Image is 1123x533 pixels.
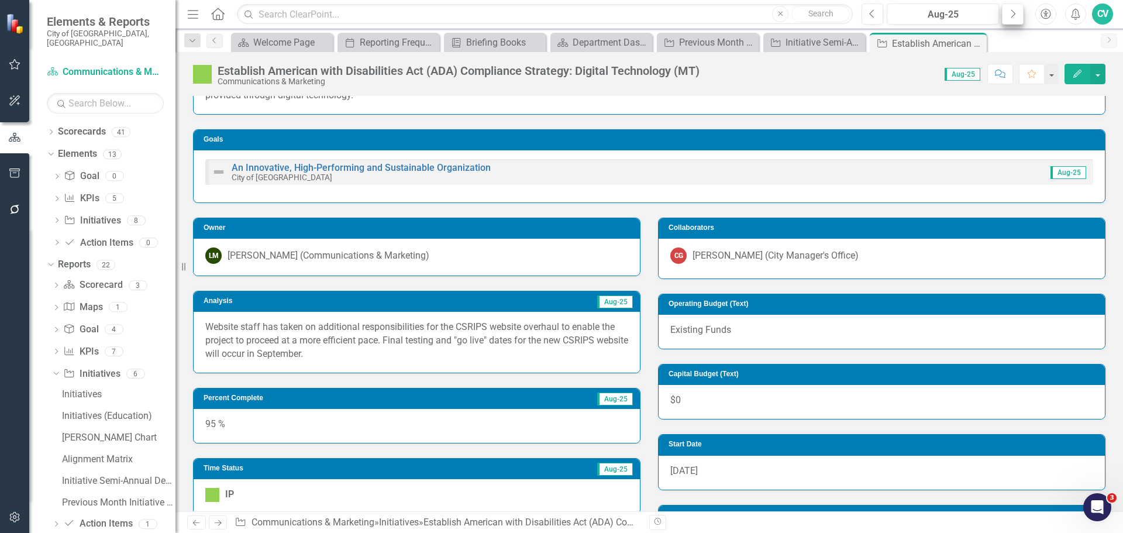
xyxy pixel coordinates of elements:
span: Existing Funds [670,324,731,335]
a: Communications & Marketing [47,66,164,79]
div: Establish American with Disabilities Act (ADA) Compliance Strategy: Digital Technology (MT) [218,64,700,77]
a: Initiatives [59,384,175,403]
a: Goal [63,323,98,336]
h3: Owner [204,224,634,232]
div: Communications & Marketing [218,77,700,86]
div: 41 [112,127,130,137]
div: 0 [105,171,124,181]
div: Initiative Semi-Annual Department Report [62,476,175,486]
div: 6 [126,369,145,379]
div: Reporting Frequencies [360,35,436,50]
a: Reports [58,258,91,271]
h3: Start Date [669,441,1099,448]
div: Initiatives (Education) [62,411,175,421]
a: Initiative Semi-Annual Department Report [59,471,175,490]
div: Establish American with Disabilities Act (ADA) Compliance Strategy: Digital Technology (MT) [423,517,807,528]
div: 3 [129,280,147,290]
div: » » [235,516,640,529]
div: [PERSON_NAME] (City Manager's Office) [693,249,859,263]
div: Briefing Books [466,35,543,50]
h3: Capital Budget (Text) [669,370,1099,378]
img: IP [193,65,212,84]
span: Search [808,9,833,18]
a: Communications & Marketing [252,517,374,528]
span: Elements & Reports [47,15,164,29]
div: 5 [105,194,124,204]
h3: Operating Budget (Text) [669,300,1099,308]
div: 8 [127,215,146,225]
button: CV [1092,4,1113,25]
p: Website staff has taken on additional responsibilities for the CSRIPS website overhaul to enable ... [205,321,628,361]
a: Welcome Page [234,35,330,50]
a: KPIs [63,345,98,359]
a: Briefing Books [447,35,543,50]
h3: Time Status [204,465,427,472]
a: Initiative Semi-Annual Department Report [766,35,862,50]
a: Elements [58,147,97,161]
a: Goal [64,170,99,183]
h3: Percent Complete [204,394,470,402]
h3: Analysis [204,297,392,305]
a: Initiatives (Education) [59,406,175,425]
div: [PERSON_NAME] (Communications & Marketing) [228,249,429,263]
span: Aug-25 [597,295,633,308]
a: KPIs [64,192,99,205]
div: LM [205,247,222,264]
div: Alignment Matrix [62,454,175,465]
div: 13 [103,149,122,159]
a: Alignment Matrix [59,449,175,468]
div: 4 [105,325,123,335]
a: Previous Month Initiative Semi-Annual Department Report [660,35,756,50]
small: City of [GEOGRAPHIC_DATA], [GEOGRAPHIC_DATA] [47,29,164,48]
a: [PERSON_NAME] Chart [59,428,175,446]
div: Aug-25 [891,8,995,22]
iframe: Intercom live chat [1083,493,1111,521]
div: Welcome Page [253,35,330,50]
a: Initiatives [64,214,120,228]
a: Scorecards [58,125,106,139]
img: IP [205,488,219,502]
span: Aug-25 [945,68,980,81]
a: Department Dashboard [553,35,649,50]
span: Aug-25 [597,463,633,476]
h3: Goals [204,136,1099,143]
div: 1 [139,519,157,529]
img: ClearPoint Strategy [6,13,26,33]
div: 95 % [194,409,640,443]
div: CG [670,247,687,264]
span: Aug-25 [1050,166,1086,179]
a: Action Items [64,236,133,250]
h3: Collaborators [669,224,1099,232]
input: Search ClearPoint... [237,4,853,25]
span: The Americans with Disabilities Act (ADA) Accessibility Standards is a civil rights statute that ... [205,63,1086,101]
input: Search Below... [47,93,164,114]
a: Initiatives [379,517,419,528]
div: 7 [105,346,123,356]
div: Establish American with Disabilities Act (ADA) Compliance Strategy: Digital Technology (MT) [892,36,984,51]
span: [DATE] [670,465,698,476]
div: [PERSON_NAME] Chart [62,432,175,443]
button: Aug-25 [887,4,999,25]
div: Previous Month Initiative Semi-Annual Department Report [679,35,756,50]
span: IP [225,489,234,500]
div: 1 [109,302,128,312]
button: Search [791,6,850,22]
div: 22 [97,260,115,270]
div: Initiatives [62,389,175,400]
small: City of [GEOGRAPHIC_DATA] [232,173,332,182]
img: Not Defined [212,165,226,179]
span: 3 [1107,493,1117,503]
a: Initiatives [63,367,120,381]
a: Reporting Frequencies [340,35,436,50]
div: 0 [139,238,158,247]
a: Previous Month Initiative Semi-Annual Department Report [59,493,175,511]
div: Department Dashboard [573,35,649,50]
span: Aug-25 [597,393,633,405]
div: Previous Month Initiative Semi-Annual Department Report [62,497,175,508]
a: An Innovative, High-Performing and Sustainable Organization [232,162,491,173]
a: Maps [63,301,102,314]
h3: End Date [669,511,1099,519]
span: $0 [670,394,681,405]
a: Action Items [63,517,132,531]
